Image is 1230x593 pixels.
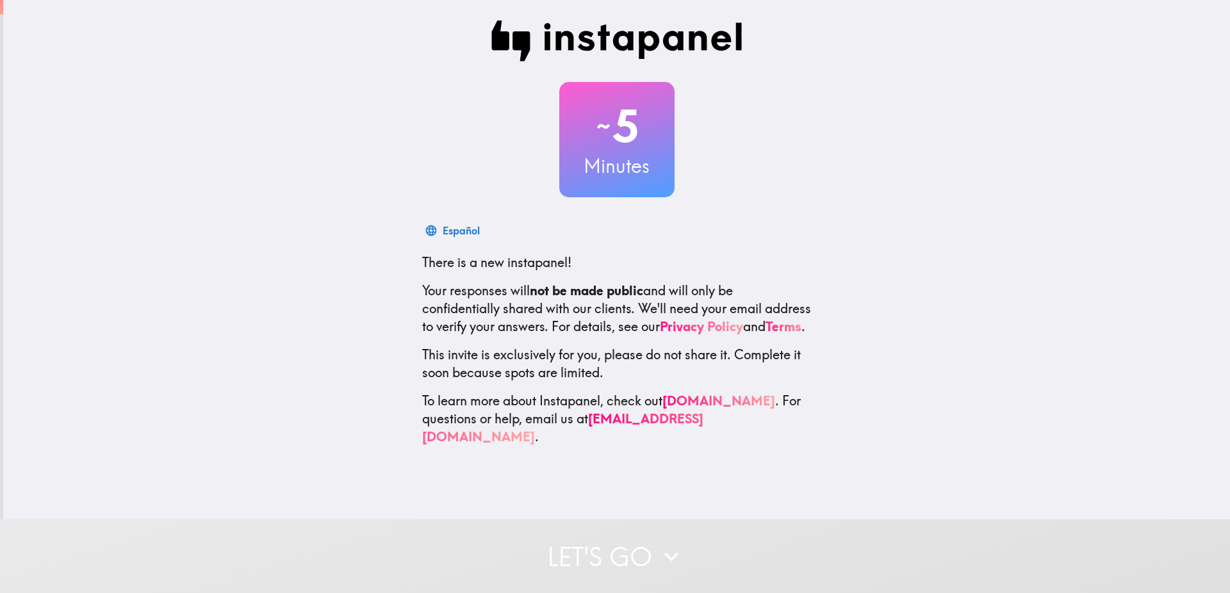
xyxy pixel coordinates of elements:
[594,107,612,145] span: ~
[443,222,480,240] div: Español
[766,318,801,334] a: Terms
[422,254,571,270] span: There is a new instapanel!
[422,282,812,336] p: Your responses will and will only be confidentially shared with our clients. We'll need your emai...
[422,218,485,243] button: Español
[422,346,812,382] p: This invite is exclusively for you, please do not share it. Complete it soon because spots are li...
[559,100,675,152] h2: 5
[422,392,812,446] p: To learn more about Instapanel, check out . For questions or help, email us at .
[660,318,743,334] a: Privacy Policy
[530,282,643,298] b: not be made public
[491,20,742,61] img: Instapanel
[422,410,703,444] a: [EMAIL_ADDRESS][DOMAIN_NAME]
[559,152,675,179] h3: Minutes
[662,393,775,409] a: [DOMAIN_NAME]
